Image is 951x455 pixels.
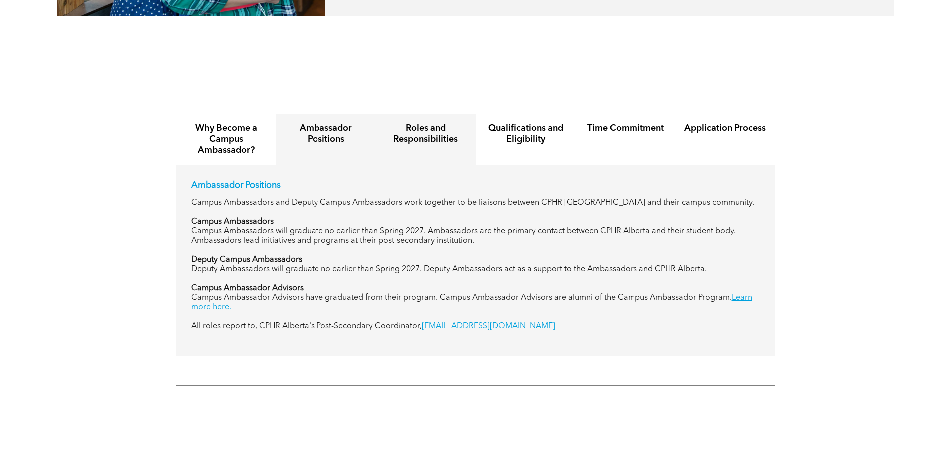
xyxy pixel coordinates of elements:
[191,218,274,226] strong: Campus Ambassadors
[385,123,467,145] h4: Roles and Responsibilities
[185,123,267,156] h4: Why Become a Campus Ambassador?
[585,123,666,134] h4: Time Commitment
[684,123,766,134] h4: Application Process
[191,322,760,331] p: All roles report to, CPHR Alberta's Post-Secondary Coordinator,
[191,227,760,246] p: Campus Ambassadors will graduate no earlier than Spring 2027. Ambassadors are the primary contact...
[191,180,760,191] p: Ambassador Positions
[191,256,302,264] strong: Deputy Campus Ambassadors
[422,322,555,330] a: [EMAIL_ADDRESS][DOMAIN_NAME]
[191,294,752,311] a: Learn more here.
[191,284,304,292] strong: Campus Ambassador Advisors
[191,198,760,208] p: Campus Ambassadors and Deputy Campus Ambassadors work together to be liaisons between CPHR [GEOGR...
[191,265,760,274] p: Deputy Ambassadors will graduate no earlier than Spring 2027. Deputy Ambassadors act as a support...
[485,123,567,145] h4: Qualifications and Eligibility
[285,123,367,145] h4: Ambassador Positions
[191,293,760,312] p: Campus Ambassador Advisors have graduated from their program. Campus Ambassador Advisors are alum...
